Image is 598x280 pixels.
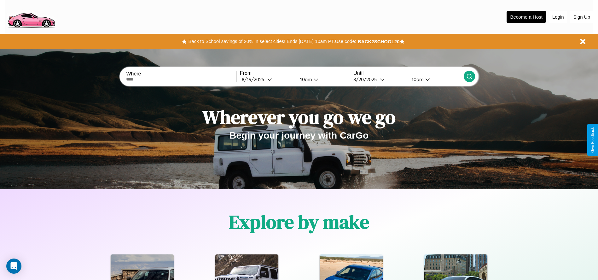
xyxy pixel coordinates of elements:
label: From [240,70,350,76]
div: 8 / 20 / 2025 [353,76,380,82]
div: 8 / 19 / 2025 [242,76,267,82]
button: Back to School savings of 20% in select cities! Ends [DATE] 10am PT.Use code: [187,37,357,46]
button: 8/19/2025 [240,76,295,83]
button: 10am [295,76,350,83]
b: BACK2SCHOOL20 [358,39,400,44]
button: Become a Host [507,11,546,23]
h1: Explore by make [229,209,369,235]
div: 10am [409,76,425,82]
label: Until [353,70,463,76]
button: 10am [407,76,464,83]
img: logo [5,3,58,29]
div: Open Intercom Messenger [6,259,21,274]
button: Sign Up [570,11,593,23]
div: 10am [297,76,314,82]
label: Where [126,71,236,77]
div: Give Feedback [590,127,595,153]
button: Login [549,11,567,23]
